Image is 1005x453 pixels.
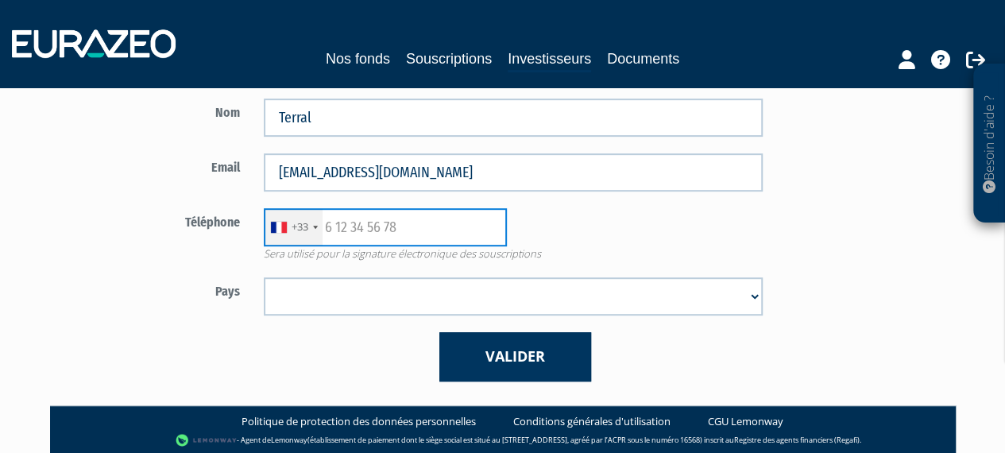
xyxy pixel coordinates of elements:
label: Téléphone [78,208,252,232]
a: Conditions générales d'utilisation [513,414,671,429]
a: CGU Lemonway [708,414,783,429]
div: - Agent de (établissement de paiement dont le siège social est situé au [STREET_ADDRESS], agréé p... [66,432,940,448]
a: Documents [607,48,679,70]
img: 1732889491-logotype_eurazeo_blanc_rvb.png [12,29,176,58]
input: 6 12 34 56 78 [264,208,507,246]
span: Sera utilisé pour la signature électronique des souscriptions [252,246,775,261]
a: Investisseurs [508,48,591,72]
button: Valider [439,332,591,381]
a: Nos fonds [326,48,390,70]
label: Nom [78,99,252,122]
a: Politique de protection des données personnelles [242,414,476,429]
div: France: +33 [265,209,323,246]
label: Email [78,153,252,177]
div: +33 [292,219,308,234]
a: Registre des agents financiers (Regafi) [734,434,860,444]
label: Pays [78,277,252,301]
p: Besoin d'aide ? [980,72,999,215]
img: logo-lemonway.png [176,432,237,448]
a: Souscriptions [406,48,492,70]
a: Lemonway [271,434,307,444]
